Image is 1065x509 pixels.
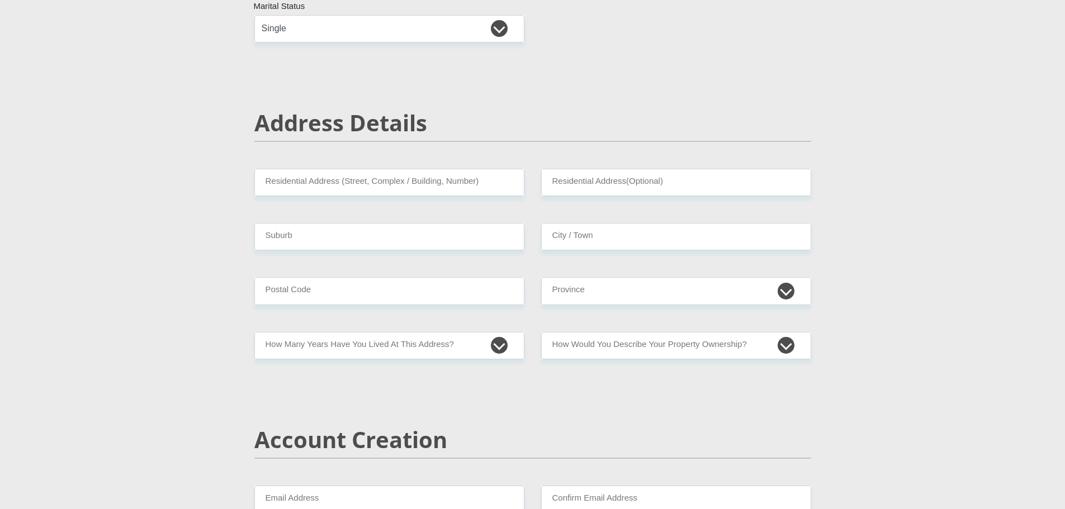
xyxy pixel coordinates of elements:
[254,332,524,359] select: Please select a value
[541,332,811,359] select: Please select a value
[254,223,524,250] input: Suburb
[254,169,524,196] input: Valid residential address
[254,277,524,305] input: Postal Code
[541,169,811,196] input: Address line 2 (Optional)
[254,110,811,136] h2: Address Details
[541,223,811,250] input: City
[541,277,811,305] select: Please Select a Province
[254,426,811,453] h2: Account Creation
